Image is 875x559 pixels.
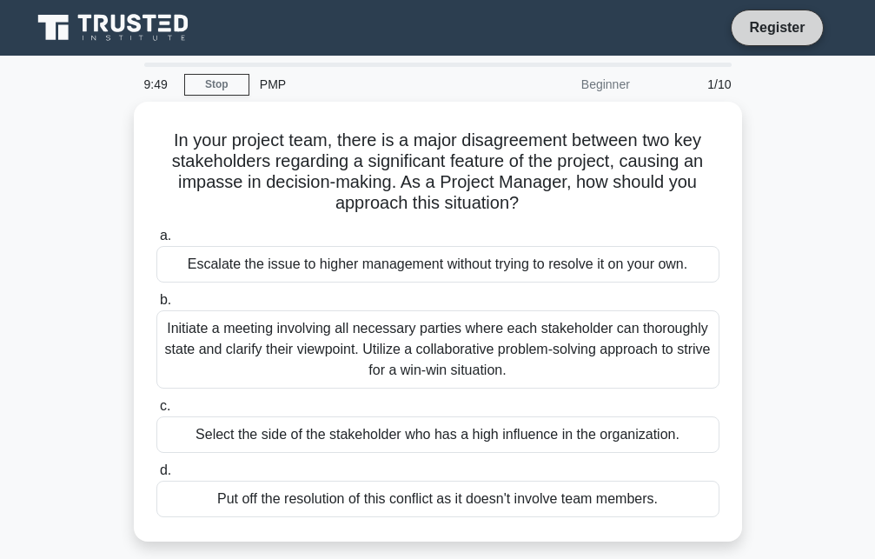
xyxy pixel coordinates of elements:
[160,292,171,307] span: b.
[184,74,249,96] a: Stop
[249,67,488,102] div: PMP
[134,67,184,102] div: 9:49
[160,228,171,243] span: a.
[156,246,719,283] div: Escalate the issue to higher management without trying to resolve it on your own.
[156,310,719,389] div: Initiate a meeting involving all necessary parties where each stakeholder can thoroughly state an...
[739,17,815,38] a: Register
[156,481,719,517] div: Put off the resolution of this conflict as it doesn't involve team members.
[640,67,742,102] div: 1/10
[160,463,171,477] span: d.
[488,67,640,102] div: Beginner
[160,398,170,413] span: c.
[155,130,721,215] h5: In your project team, there is a major disagreement between two key stakeholders regarding a sign...
[156,416,719,453] div: Select the side of the stakeholder who has a high influence in the organization.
